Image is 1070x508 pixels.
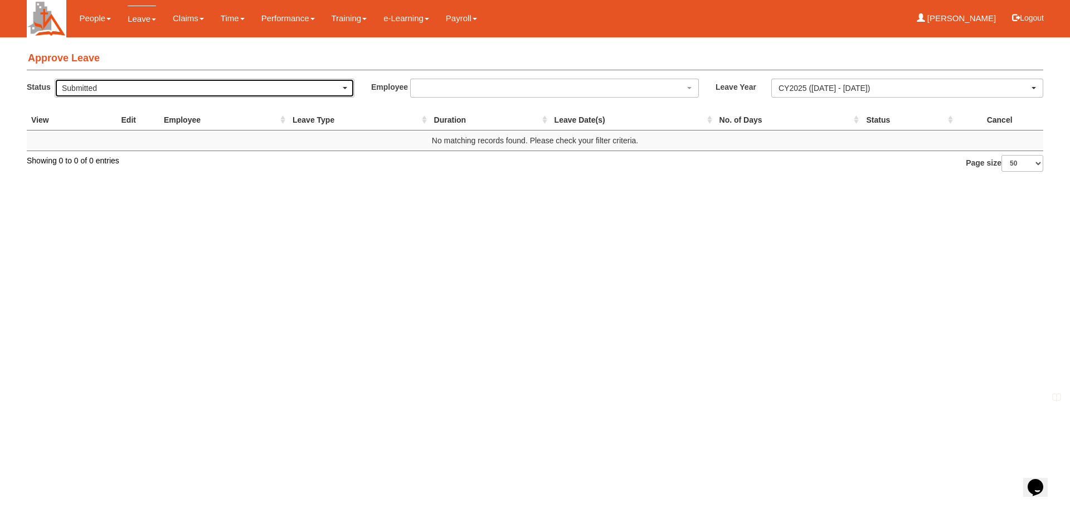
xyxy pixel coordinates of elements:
iframe: chat widget [1023,463,1059,497]
th: No. of Days : activate to sort column ascending [715,110,862,130]
th: Leave Type : activate to sort column ascending [288,110,430,130]
button: CY2025 ([DATE] - [DATE]) [771,79,1043,98]
th: Leave Date(s) : activate to sort column ascending [550,110,715,130]
a: Time [221,6,245,31]
a: Payroll [446,6,477,31]
button: Logout [1004,4,1052,31]
label: Employee [371,79,410,95]
h4: Approve Leave [27,47,1043,70]
div: Submitted [62,83,341,94]
a: Performance [261,6,315,31]
a: [PERSON_NAME] [917,6,996,31]
button: Submitted [55,79,354,98]
a: People [79,6,111,31]
th: Cancel [956,110,1043,130]
th: Status : activate to sort column ascending [862,110,956,130]
a: Leave [128,6,156,32]
label: Status [27,79,55,95]
th: Duration : activate to sort column ascending [430,110,550,130]
label: Page size [966,155,1043,172]
label: Leave Year [716,79,771,95]
th: Employee : activate to sort column ascending [159,110,288,130]
a: e-Learning [383,6,429,31]
td: No matching records found. Please check your filter criteria. [27,130,1043,151]
th: Edit [98,110,159,130]
div: CY2025 ([DATE] - [DATE]) [779,83,1029,94]
th: View [27,110,98,130]
a: Training [332,6,367,31]
select: Page size [1001,155,1043,172]
a: Claims [173,6,204,31]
